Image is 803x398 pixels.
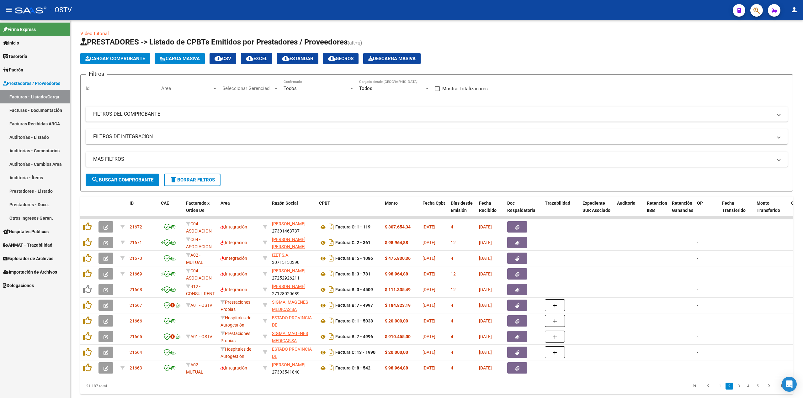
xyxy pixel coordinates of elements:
span: - OSTV [50,3,72,17]
span: Hospitales Públicos [3,228,49,235]
span: Integración [221,224,247,229]
button: Gecros [323,53,359,64]
span: 4 [451,365,453,370]
li: page 2 [725,381,734,391]
span: [DATE] [479,256,492,261]
li: page 3 [734,381,743,391]
button: Buscar Comprobante [86,174,159,186]
span: ESTADO PROVINCIA DE [GEOGRAPHIC_DATA][PERSON_NAME] [272,315,314,342]
i: Descargar documento [327,269,335,279]
span: OP [697,201,703,206]
span: Facturado x Orden De [186,201,210,213]
span: Prestaciones Propias [221,331,250,343]
strong: Factura B: 3 - 781 [335,272,370,277]
div: 27301463737 [272,220,314,233]
span: Integración [221,271,247,276]
span: Auditoria [617,201,635,206]
span: Integración [221,365,247,370]
span: 4 [451,224,453,229]
span: - [697,365,698,370]
span: [DATE] [423,350,435,355]
a: 1 [716,383,724,390]
span: ID [130,201,134,206]
a: go to last page [777,383,789,390]
span: Tesorería [3,53,27,60]
mat-panel-title: FILTROS DE INTEGRACION [93,133,773,140]
span: 4 [451,318,453,323]
strong: $ 98.964,88 [385,240,408,245]
i: Descargar documento [327,253,335,263]
span: (alt+q) [348,40,362,46]
a: 5 [754,383,761,390]
a: 4 [744,383,752,390]
datatable-header-cell: Monto Transferido [754,196,789,224]
span: SIGMA IMAGENES MEDICAS SA [272,331,308,343]
span: Hospitales de Autogestión [221,315,251,327]
button: EXCEL [241,53,272,64]
span: 21671 [130,240,142,245]
span: Firma Express [3,26,36,33]
strong: $ 20.000,00 [385,318,408,323]
span: Todos [359,86,372,91]
i: Descargar documento [327,285,335,295]
span: 21672 [130,224,142,229]
span: 12 [451,240,456,245]
i: Descargar documento [327,316,335,326]
span: Inicio [3,39,19,46]
div: Open Intercom Messenger [782,377,797,392]
span: [DATE] [423,224,435,229]
span: IZET S.A. [272,253,290,258]
strong: Factura C: 1 - 119 [335,225,370,230]
span: Importación de Archivos [3,269,57,275]
mat-expansion-panel-header: MAS FILTROS [86,152,788,167]
div: 27128020689 [272,283,314,296]
div: 27326557337 [272,236,314,249]
span: [DATE] [479,318,492,323]
span: - [697,240,698,245]
span: CSV [215,56,231,61]
datatable-header-cell: Trazabilidad [542,196,580,224]
span: [PERSON_NAME] [272,221,306,226]
span: Integración [221,256,247,261]
span: Trazabilidad [545,201,570,206]
datatable-header-cell: Doc Respaldatoria [505,196,542,224]
span: [DATE] [479,271,492,276]
span: Integración [221,240,247,245]
strong: $ 20.000,00 [385,350,408,355]
li: page 5 [753,381,762,391]
span: Fecha Cpbt [423,201,445,206]
span: - [697,318,698,323]
span: Carga Masiva [160,56,200,61]
div: 30715153390 [272,252,314,265]
span: [DATE] [479,334,492,339]
span: ANMAT - Trazabilidad [3,242,52,249]
span: [DATE] [479,224,492,229]
span: Seleccionar Gerenciador [222,86,273,91]
strong: Factura B: 5 - 1086 [335,256,373,261]
span: 21668 [130,287,142,292]
strong: $ 307.654,34 [385,224,411,229]
a: Video tutorial [80,31,109,36]
span: 21667 [130,303,142,308]
mat-icon: cloud_download [282,55,290,62]
button: Estandar [277,53,318,64]
mat-panel-title: MAS FILTROS [93,156,773,163]
div: 27252926211 [272,267,314,280]
span: Expediente SUR Asociado [582,201,610,213]
span: 4 [451,256,453,261]
div: 30673377544 [272,314,314,327]
i: Descargar documento [327,300,335,310]
strong: Factura B: 3 - 4509 [335,287,373,292]
span: Cargar Comprobante [85,56,145,61]
span: Descarga Masiva [368,56,416,61]
span: Area [221,201,230,206]
span: Borrar Filtros [170,177,215,183]
a: 3 [735,383,742,390]
div: 27303541840 [272,361,314,374]
strong: $ 475.830,36 [385,256,411,261]
span: [DATE] [423,365,435,370]
a: go to first page [689,383,700,390]
span: [DATE] [423,271,435,276]
span: Padrón [3,66,23,73]
span: C04 - ASOCIACION SANATORIAL SUR (GBA SUR) [186,268,212,302]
